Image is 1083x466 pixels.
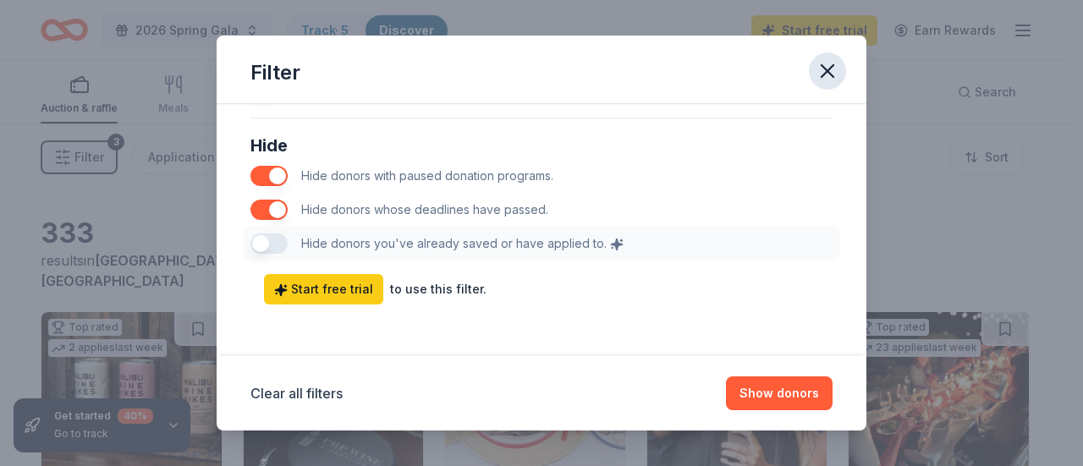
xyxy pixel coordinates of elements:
[726,376,833,410] button: Show donors
[250,59,300,86] div: Filter
[274,279,373,299] span: Start free trial
[301,202,548,217] span: Hide donors whose deadlines have passed.
[390,279,487,299] div: to use this filter.
[250,383,343,403] button: Clear all filters
[250,132,833,159] div: Hide
[301,168,553,183] span: Hide donors with paused donation programs.
[264,274,383,304] a: Start free trial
